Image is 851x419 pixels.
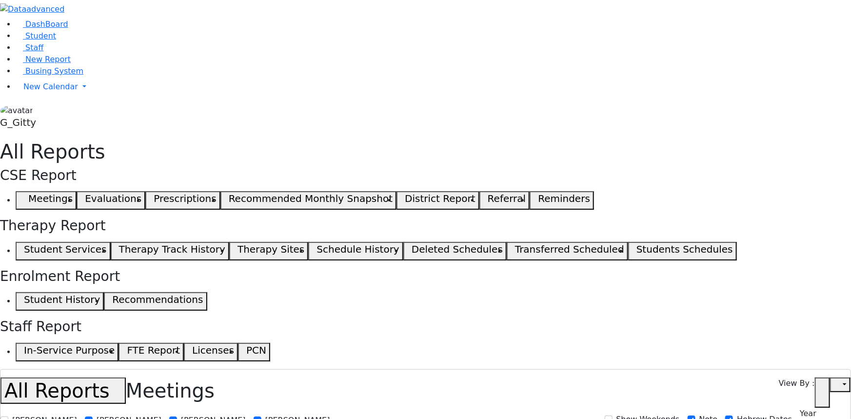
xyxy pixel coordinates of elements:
h5: Prescriptions [154,193,216,204]
span: Student [25,31,56,40]
button: Meetings [16,191,77,210]
h5: Evaluations [85,193,141,204]
button: PCN [238,343,270,361]
button: Therapy Track History [111,242,229,260]
h5: Recommended Monthly Snapshot [229,193,393,204]
button: Reminders [530,191,594,210]
a: Student [16,31,56,40]
h5: Licenses [192,344,234,356]
h5: Therapy Sites [237,243,304,255]
a: DashBoard [16,20,68,29]
span: Staff [25,43,43,52]
span: New Report [25,55,71,64]
h5: In-Service Purpose [24,344,115,356]
button: Recommendations [104,292,207,311]
button: Transferred Scheduled [507,242,628,260]
span: Busing System [25,66,83,76]
button: Student History [16,292,104,311]
h5: Student Services [24,243,106,255]
h5: PCN [246,344,266,356]
h5: Student History [24,294,100,305]
h5: Students Schedules [636,243,733,255]
a: Busing System [16,66,83,76]
button: Licenses [184,343,238,361]
button: Evaluations [77,191,145,210]
h5: FTE Report [127,344,180,356]
button: Prescriptions [145,191,220,210]
button: District Report [396,191,479,210]
button: Deleted Schedules [403,242,507,260]
span: New Calendar [23,82,78,91]
h1: Meetings [0,378,215,404]
button: Student Services [16,242,111,260]
h5: Therapy Track History [119,243,225,255]
button: Referral [479,191,530,210]
button: All Reports [0,378,126,404]
a: New Calendar [16,77,851,97]
button: Schedule History [308,242,403,260]
button: Recommended Monthly Snapshot [220,191,397,210]
label: View By : [779,378,815,408]
span: DashBoard [25,20,68,29]
h5: District Report [405,193,475,204]
a: Staff [16,43,43,52]
h5: Referral [488,193,526,204]
h5: Transferred Scheduled [515,243,624,255]
h5: Schedule History [317,243,399,255]
h5: Deleted Schedules [412,243,503,255]
button: FTE Report [119,343,184,361]
h5: Reminders [538,193,590,204]
button: Students Schedules [628,242,737,260]
h5: Meetings [28,193,73,204]
h5: Recommendations [112,294,203,305]
button: Therapy Sites [229,242,308,260]
a: New Report [16,55,71,64]
button: In-Service Purpose [16,343,119,361]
